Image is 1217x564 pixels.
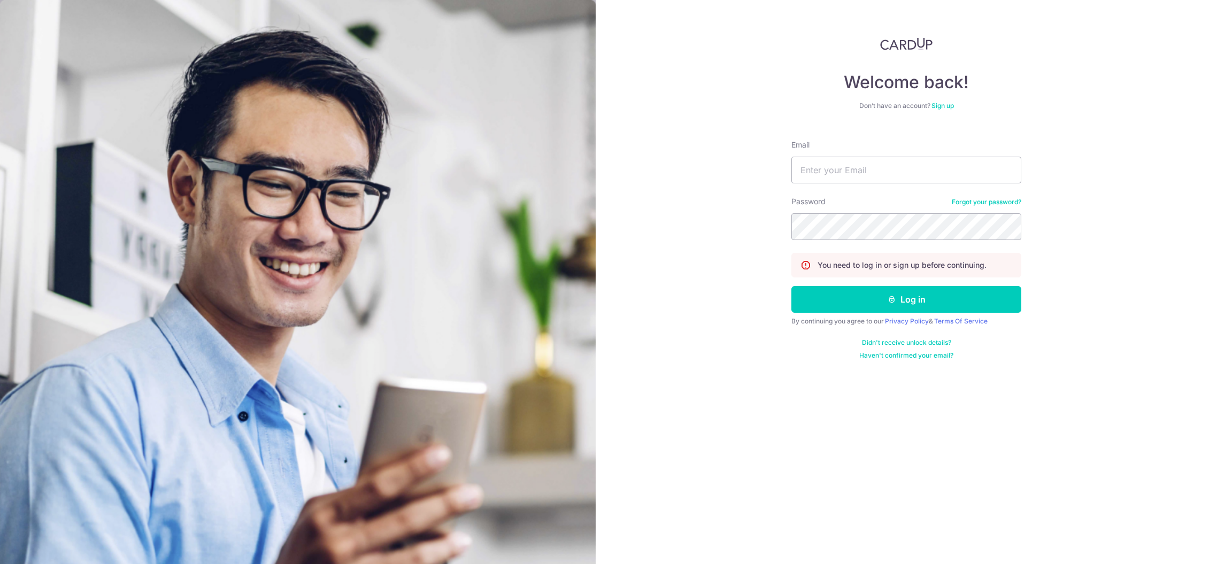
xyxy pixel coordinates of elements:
[931,102,954,110] a: Sign up
[791,196,826,207] label: Password
[791,102,1021,110] div: Don’t have an account?
[791,286,1021,313] button: Log in
[818,260,987,271] p: You need to log in or sign up before continuing.
[880,37,933,50] img: CardUp Logo
[885,317,929,325] a: Privacy Policy
[791,140,810,150] label: Email
[934,317,988,325] a: Terms Of Service
[862,338,951,347] a: Didn't receive unlock details?
[859,351,953,360] a: Haven't confirmed your email?
[791,317,1021,326] div: By continuing you agree to our &
[791,157,1021,183] input: Enter your Email
[791,72,1021,93] h4: Welcome back!
[952,198,1021,206] a: Forgot your password?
